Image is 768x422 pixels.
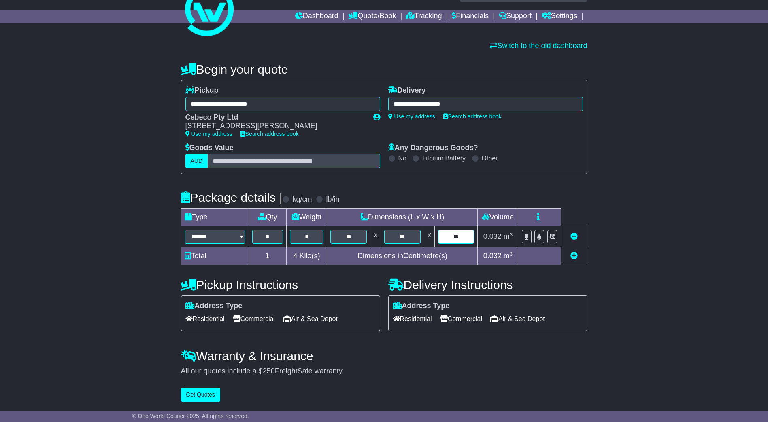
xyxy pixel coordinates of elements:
[263,367,275,375] span: 250
[482,154,498,162] label: Other
[542,10,577,23] a: Settings
[490,42,587,50] a: Switch to the old dashboard
[181,209,249,226] td: Type
[370,226,381,247] td: x
[483,232,502,241] span: 0.032
[286,247,327,265] td: Kilo(s)
[510,232,513,238] sup: 3
[424,226,434,247] td: x
[185,131,232,137] a: Use my address
[185,113,365,122] div: Cebeco Pty Ltd
[181,367,587,376] div: All our quotes include a $ FreightSafe warranty.
[504,232,513,241] span: m
[510,251,513,257] sup: 3
[181,278,380,291] h4: Pickup Instructions
[422,154,466,162] label: Lithium Battery
[388,86,426,95] label: Delivery
[293,252,297,260] span: 4
[490,312,545,325] span: Air & Sea Depot
[327,247,478,265] td: Dimensions in Centimetre(s)
[181,349,587,363] h4: Warranty & Insurance
[570,232,578,241] a: Remove this item
[185,154,208,168] label: AUD
[181,63,587,76] h4: Begin your quote
[185,86,219,95] label: Pickup
[388,143,478,152] label: Any Dangerous Goods?
[292,195,312,204] label: kg/cm
[185,122,365,131] div: [STREET_ADDRESS][PERSON_NAME]
[286,209,327,226] td: Weight
[570,252,578,260] a: Add new item
[499,10,532,23] a: Support
[478,209,518,226] td: Volume
[388,278,587,291] h4: Delivery Instructions
[181,247,249,265] td: Total
[504,252,513,260] span: m
[185,143,234,152] label: Goods Value
[393,312,432,325] span: Residential
[327,209,478,226] td: Dimensions (L x W x H)
[181,191,283,204] h4: Package details |
[185,312,225,325] span: Residential
[240,131,299,137] a: Search address book
[233,312,275,325] span: Commercial
[249,209,286,226] td: Qty
[181,388,221,402] button: Get Quotes
[348,10,396,23] a: Quote/Book
[483,252,502,260] span: 0.032
[388,113,435,120] a: Use my address
[283,312,338,325] span: Air & Sea Depot
[406,10,442,23] a: Tracking
[185,302,243,310] label: Address Type
[440,312,482,325] span: Commercial
[443,113,502,120] a: Search address book
[326,195,339,204] label: lb/in
[249,247,286,265] td: 1
[295,10,338,23] a: Dashboard
[132,413,249,419] span: © One World Courier 2025. All rights reserved.
[398,154,406,162] label: No
[452,10,489,23] a: Financials
[393,302,450,310] label: Address Type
